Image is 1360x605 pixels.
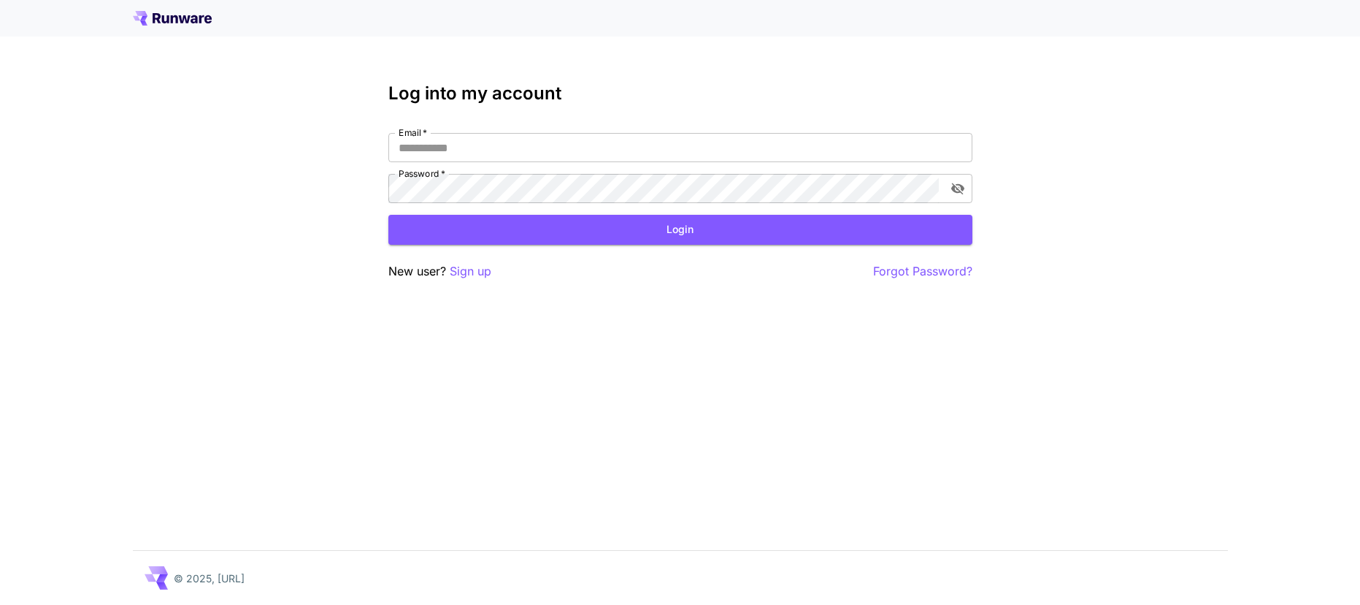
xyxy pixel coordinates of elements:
label: Password [399,167,445,180]
h3: Log into my account [388,83,972,104]
button: Forgot Password? [873,262,972,281]
p: New user? [388,262,491,281]
p: © 2025, [URL] [174,571,245,586]
button: toggle password visibility [945,175,971,202]
button: Sign up [450,262,491,281]
button: Login [388,215,972,245]
label: Email [399,126,427,139]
